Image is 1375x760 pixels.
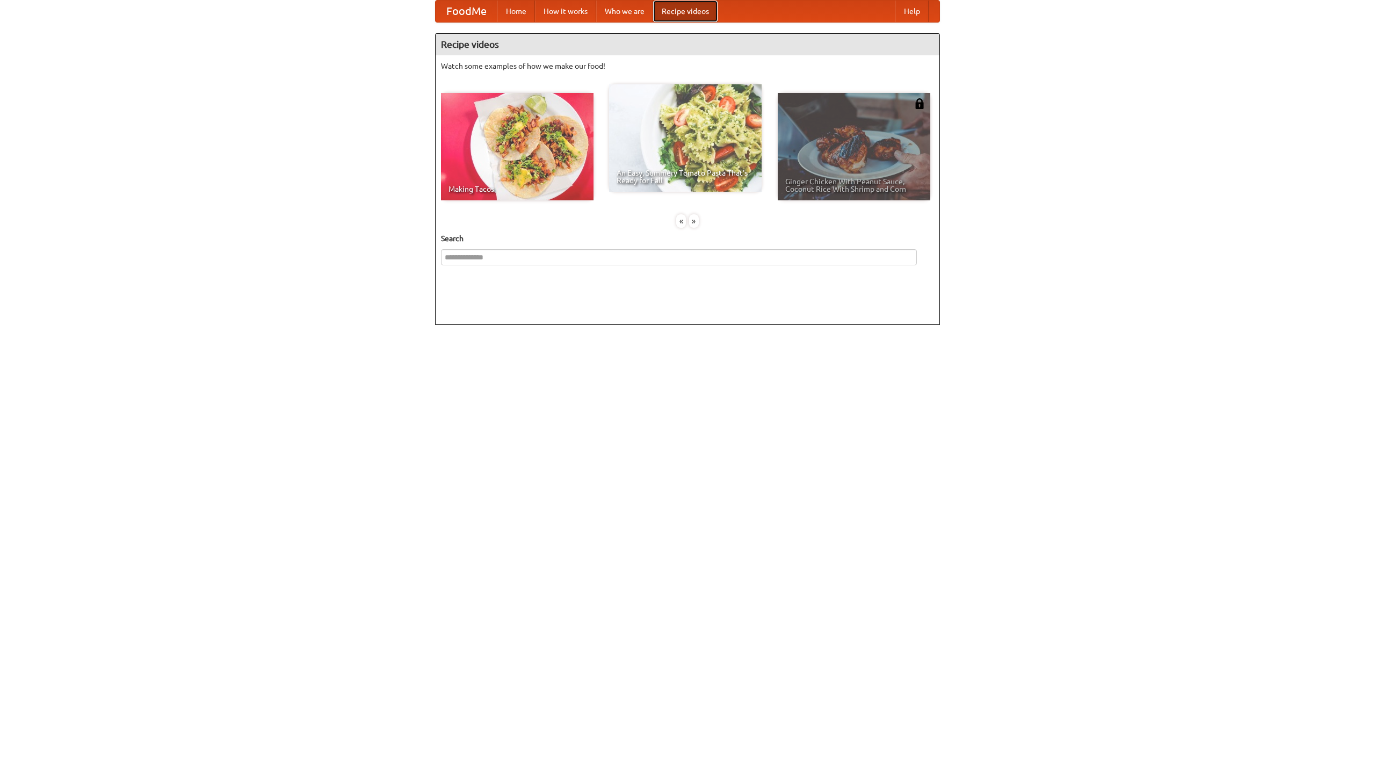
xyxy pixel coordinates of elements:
a: FoodMe [436,1,497,22]
h4: Recipe videos [436,34,939,55]
a: An Easy, Summery Tomato Pasta That's Ready for Fall [609,84,762,192]
a: How it works [535,1,596,22]
p: Watch some examples of how we make our food! [441,61,934,71]
span: An Easy, Summery Tomato Pasta That's Ready for Fall [617,169,754,184]
img: 483408.png [914,98,925,109]
a: Home [497,1,535,22]
a: Making Tacos [441,93,594,200]
a: Who we are [596,1,653,22]
div: » [689,214,699,228]
a: Recipe videos [653,1,718,22]
span: Making Tacos [448,185,586,193]
h5: Search [441,233,934,244]
div: « [676,214,686,228]
a: Help [895,1,929,22]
